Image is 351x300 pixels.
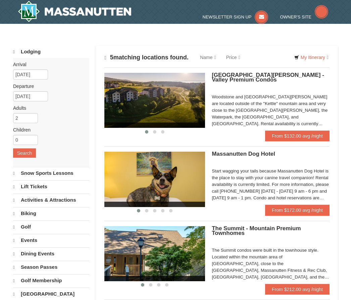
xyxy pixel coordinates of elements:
[203,14,252,19] span: Newsletter Sign Up
[265,131,330,141] a: From $132.00 avg /night
[212,247,330,281] div: The Summit condos were built in the townhouse style. Located within the mountain area of [GEOGRAP...
[13,180,89,193] a: Lift Tickets
[195,51,221,64] a: Name
[280,14,311,19] span: Owner's Site
[212,168,330,201] div: Start wagging your tails because Massanutten Dog Hotel is the place to stay with your canine trav...
[18,1,131,22] img: Massanutten Resort Logo
[13,83,84,90] label: Departure
[221,51,245,64] a: Price
[212,72,324,83] span: [GEOGRAPHIC_DATA][PERSON_NAME] - Valley Premium Condos
[203,14,268,19] a: Newsletter Sign Up
[280,14,328,19] a: Owner's Site
[212,151,275,157] span: Massanutten Dog Hotel
[265,205,330,215] a: From $172.00 avg /night
[265,284,330,295] a: From $212.00 avg /night
[13,220,89,233] a: Golf
[13,127,84,133] label: Children
[13,261,89,273] a: Season Passes
[290,52,333,62] a: My Itinerary
[212,94,330,127] div: Woodstone and [GEOGRAPHIC_DATA][PERSON_NAME] are located outside of the "Kettle" mountain area an...
[212,225,301,236] span: The Summit - Mountain Premium Townhomes
[13,194,89,206] a: Activities & Attractions
[13,46,89,58] a: Lodging
[13,167,89,180] a: Snow Sports Lessons
[13,61,84,68] label: Arrival
[13,247,89,260] a: Dining Events
[13,148,36,158] button: Search
[13,207,89,220] a: Biking
[13,234,89,247] a: Events
[13,105,84,111] label: Adults
[13,274,89,287] a: Golf Membership
[18,1,131,22] a: Massanutten Resort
